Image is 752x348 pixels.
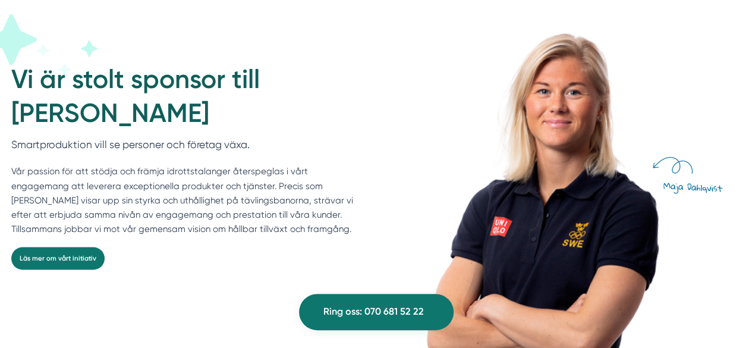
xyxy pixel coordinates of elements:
[299,294,454,330] a: Ring oss: 070 681 52 22
[11,164,354,236] p: Vår passion för att stödja och främja idrottstalanger återspeglas i vårt engagemang att leverera ...
[11,62,354,137] h2: Vi är stolt sponsor till [PERSON_NAME]
[323,304,424,319] span: Ring oss: 070 681 52 22
[11,247,105,269] a: Läs mer om vårt initiativ
[11,137,354,158] p: Smartproduktion vill se personer och företag växa.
